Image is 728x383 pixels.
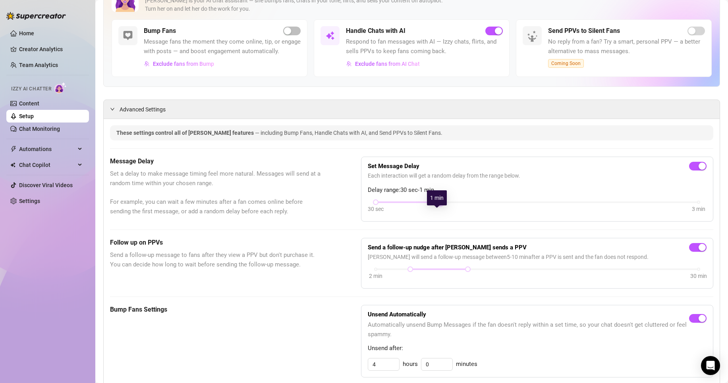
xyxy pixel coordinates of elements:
span: Coming Soon [548,59,584,68]
img: AI Chatter [54,82,67,94]
div: Open Intercom Messenger [701,356,720,375]
span: Izzy AI Chatter [11,85,51,93]
a: Settings [19,198,40,204]
span: No reply from a fan? Try a smart, personal PPV — a better alternative to mass messages. [548,37,705,56]
div: 3 min [692,205,705,213]
div: 30 sec [368,205,384,213]
a: Setup [19,113,34,119]
div: 2 min [369,272,382,280]
strong: Unsend Automatically [368,311,426,318]
a: Chat Monitoring [19,126,60,132]
img: logo-BBDzfeDw.svg [6,12,66,20]
a: Content [19,100,39,107]
span: Exclude fans from AI Chat [355,61,420,67]
span: Automations [19,143,75,155]
div: expanded [110,105,120,113]
h5: Handle Chats with AI [346,26,406,36]
img: svg%3e [123,31,133,40]
strong: Send a follow-up nudge after [PERSON_NAME] sends a PPV [368,244,527,251]
img: silent-fans-ppv-o-N6Mmdf.svg [527,31,540,43]
span: — including Bump Fans, Handle Chats with AI, and Send PPVs to Silent Fans. [255,130,442,136]
span: These settings control all of [PERSON_NAME] features [116,130,255,136]
span: Advanced Settings [120,105,166,114]
strong: Set Message Delay [368,163,419,170]
span: Set a delay to make message timing feel more natural. Messages will send at a random time within ... [110,169,321,216]
div: 1 min [427,190,447,205]
a: Team Analytics [19,62,58,68]
span: Chat Copilot [19,159,75,171]
div: 30 min [690,272,707,280]
img: svg%3e [325,31,335,40]
img: svg%3e [346,61,352,67]
h5: Follow up on PPVs [110,238,321,247]
h5: Send PPVs to Silent Fans [548,26,620,36]
h5: Bump Fans [144,26,176,36]
h5: Bump Fans Settings [110,305,321,314]
span: Each interaction will get a random delay from the range below. [368,171,707,180]
span: Exclude fans from Bump [153,61,214,67]
span: Automatically unsend Bump Messages if the fan doesn't reply within a set time, so your chat doesn... [368,320,689,339]
span: thunderbolt [10,146,17,152]
span: Message fans the moment they come online, tip, or engage with posts — and boost engagement automa... [144,37,301,56]
a: Creator Analytics [19,43,83,56]
span: Respond to fan messages with AI — Izzy chats, flirts, and sells PPVs to keep fans coming back. [346,37,503,56]
a: Home [19,30,34,36]
span: Delay range: 30 sec - 1 min [368,186,707,195]
img: Chat Copilot [10,162,15,168]
img: svg%3e [144,61,150,67]
h5: Message Delay [110,157,321,166]
span: expanded [110,107,115,111]
span: hours [403,360,418,369]
span: minutes [456,360,477,369]
span: Unsend after: [368,344,707,353]
button: Exclude fans from AI Chat [346,57,420,70]
span: [PERSON_NAME] will send a follow-up message between 5 - 10 min after a PPV is sent and the fan do... [368,253,707,261]
a: Discover Viral Videos [19,182,73,188]
button: Exclude fans from Bump [144,57,214,70]
span: Send a follow-up message to fans after they view a PPV but don't purchase it. You can decide how ... [110,251,321,269]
